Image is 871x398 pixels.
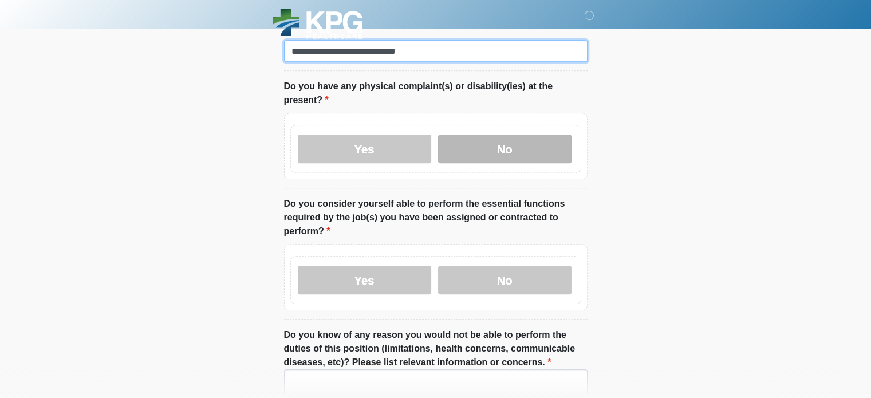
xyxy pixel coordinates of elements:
img: KPG Healthcare Logo [273,9,362,39]
label: Do you consider yourself able to perform the essential functions required by the job(s) you have ... [284,197,588,238]
label: Yes [298,135,431,163]
label: Yes [298,266,431,294]
label: No [438,135,572,163]
label: No [438,266,572,294]
label: Do you know of any reason you would not be able to perform the duties of this position (limitatio... [284,328,588,369]
label: Do you have any physical complaint(s) or disability(ies) at the present? [284,80,588,107]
